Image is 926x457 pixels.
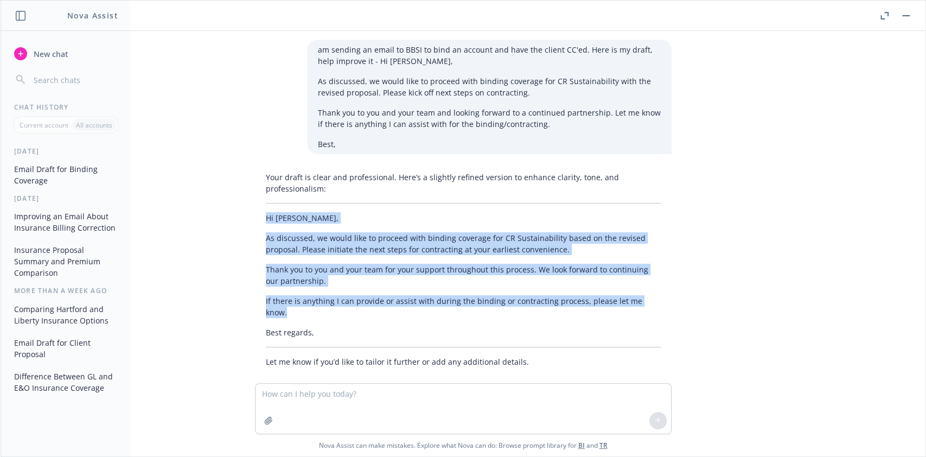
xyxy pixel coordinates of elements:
[5,434,921,456] span: Nova Assist can make mistakes. Explore what Nova can do: Browse prompt library for and
[318,75,661,98] p: As discussed, we would like to proceed with binding coverage for CR Sustainability with the revis...
[266,327,661,338] p: Best regards,
[266,356,661,367] p: Let me know if you’d like to tailor it further or add any additional details.
[20,120,68,130] p: Current account
[31,72,118,87] input: Search chats
[1,194,131,203] div: [DATE]
[266,295,661,318] p: If there is anything I can provide or assist with during the binding or contracting process, plea...
[10,300,122,329] button: Comparing Hartford and Liberty Insurance Options
[1,286,131,295] div: More than a week ago
[1,103,131,112] div: Chat History
[10,367,122,397] button: Difference Between GL and E&O Insurance Coverage
[10,334,122,363] button: Email Draft for Client Proposal
[10,241,122,282] button: Insurance Proposal Summary and Premium Comparison
[266,264,661,287] p: Thank you to you and your team for your support throughout this process. We look forward to conti...
[266,212,661,224] p: Hi [PERSON_NAME],
[10,160,122,189] button: Email Draft for Binding Coverage
[1,147,131,156] div: [DATE]
[318,107,661,130] p: Thank you to you and your team and looking forward to a continued partnership. Let me know if the...
[266,172,661,194] p: Your draft is clear and professional. Here’s a slightly refined version to enhance clarity, tone,...
[578,441,585,450] a: BI
[10,207,122,237] button: Improving an Email About Insurance Billing Correction
[31,48,68,60] span: New chat
[266,232,661,255] p: As discussed, we would like to proceed with binding coverage for CR Sustainability based on the r...
[76,120,112,130] p: All accounts
[599,441,608,450] a: TR
[318,138,661,150] p: Best,
[67,10,118,21] h1: Nova Assist
[318,44,661,67] p: am sending an email to BBSI to bind an account and have the client CC'ed. Here is my draft, help ...
[10,44,122,64] button: New chat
